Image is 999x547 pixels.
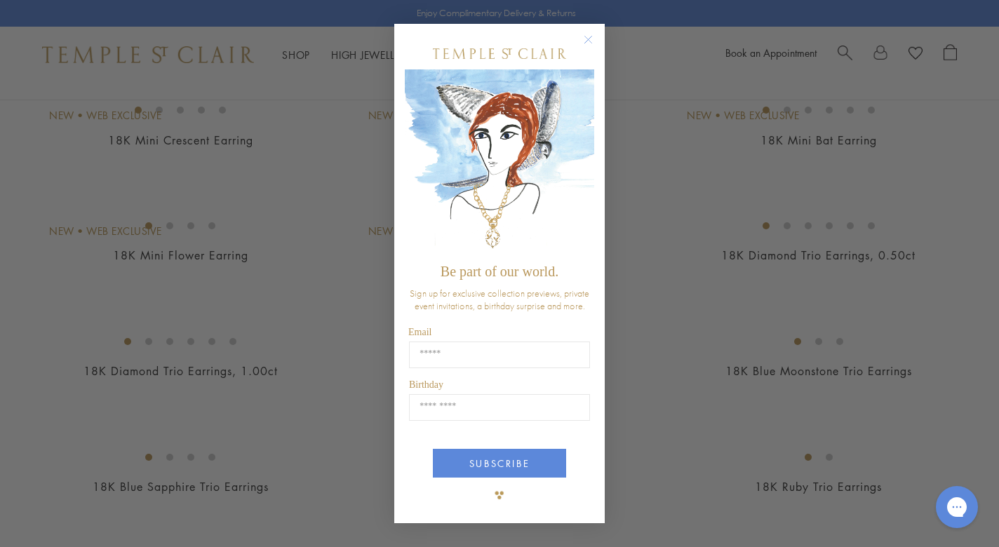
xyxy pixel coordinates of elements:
img: TSC [485,481,514,509]
span: Be part of our world. [441,264,558,279]
iframe: Gorgias live chat messenger [929,481,985,533]
span: Email [408,327,431,337]
input: Email [409,342,590,368]
button: SUBSCRIBE [433,449,566,478]
img: Temple St. Clair [433,48,566,59]
button: Close dialog [586,38,604,55]
img: c4a9eb12-d91a-4d4a-8ee0-386386f4f338.jpeg [405,69,594,257]
span: Sign up for exclusive collection previews, private event invitations, a birthday surprise and more. [410,287,589,312]
span: Birthday [409,379,443,390]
